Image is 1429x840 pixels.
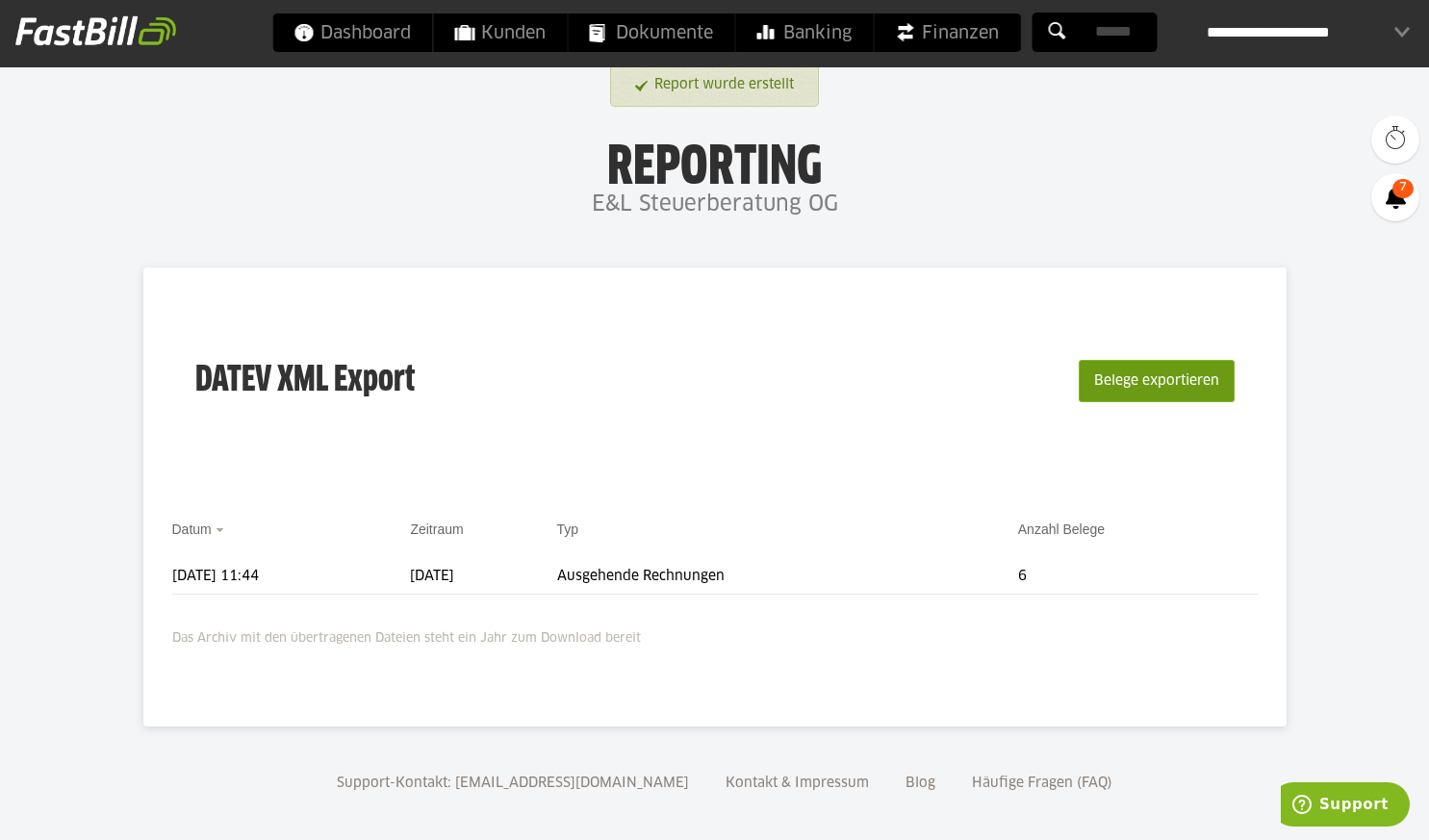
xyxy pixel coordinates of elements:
a: Banking [735,13,873,52]
p: Das Archiv mit den übertragenen Dateien steht ein Jahr zum Download bereit [172,619,1258,649]
span: Finanzen [895,13,999,52]
a: Dashboard [272,13,432,52]
td: [DATE] 11:44 [172,559,411,595]
a: Kontakt & Impressum [719,776,876,790]
img: fastbill_logo_white.png [15,15,176,46]
a: Blog [899,776,942,790]
td: 6 [1018,559,1258,595]
span: Banking [756,13,852,52]
td: Ausgehende Rechnungen [557,559,1018,595]
img: sort_desc.gif [216,528,228,532]
a: Dokumente [568,13,734,52]
h1: Reporting [192,136,1237,186]
iframe: Öffnet ein Widget, in dem Sie weitere Informationen finden [1281,782,1410,830]
a: Kunden [433,13,567,52]
a: 7 [1371,173,1419,221]
span: Kunden [454,13,546,52]
a: Finanzen [874,13,1020,52]
a: Zeitraum [410,522,463,537]
span: Dashboard [293,13,411,52]
a: Häufige Fragen (FAQ) [965,776,1119,790]
a: Anzahl Belege [1018,522,1105,537]
h3: DATEV XML Export [195,319,415,443]
a: Datum [172,522,212,537]
button: Belege exportieren [1079,360,1235,402]
a: Typ [557,522,579,537]
span: Dokumente [589,13,713,52]
a: Support-Kontakt: [EMAIL_ADDRESS][DOMAIN_NAME] [330,776,696,790]
td: [DATE] [410,559,556,595]
a: Report wurde erstellt [635,67,794,103]
span: 7 [1392,179,1414,198]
